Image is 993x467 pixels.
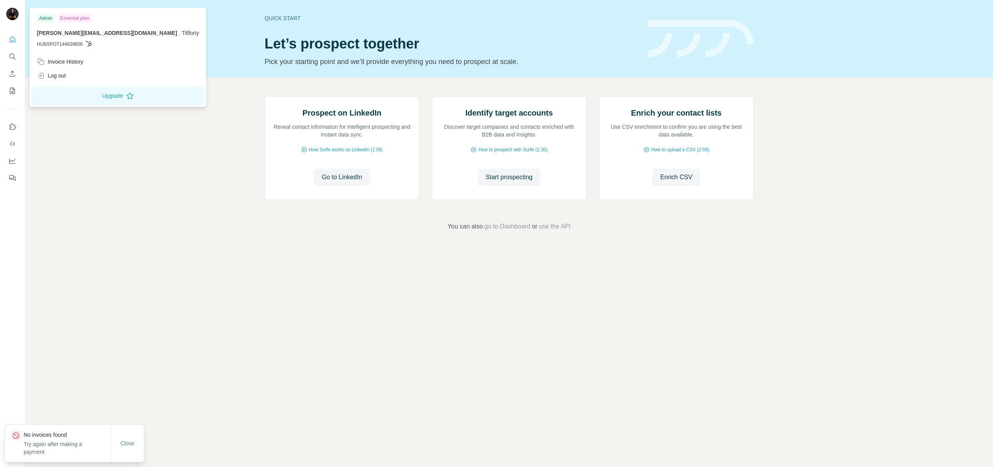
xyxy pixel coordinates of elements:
button: go to Dashboard [484,222,530,231]
span: HUBSPOT144639656 [37,41,83,48]
button: Enrich CSV [652,169,700,186]
button: Feedback [6,171,19,185]
p: No invoices found [24,431,111,439]
button: Dashboard [6,154,19,168]
img: Avatar [6,8,19,20]
div: Invoice History [37,58,83,66]
div: Essential plan [58,14,92,23]
div: Log out [37,72,66,80]
button: Use Surfe API [6,137,19,151]
button: Upgrade [31,86,204,105]
span: Go to LinkedIn [322,173,362,182]
p: Reveal contact information for intelligent prospecting and instant data sync. [273,123,411,138]
div: Quick start [265,14,638,22]
p: Try again after making a payment [24,440,111,456]
button: Close [115,436,140,450]
span: [PERSON_NAME][EMAIL_ADDRESS][DOMAIN_NAME] [37,30,177,36]
img: banner [648,20,754,58]
button: Quick start [6,33,19,47]
span: You can also [448,222,483,231]
span: Start prospecting [486,173,533,182]
span: Enrich CSV [660,173,692,182]
button: Start prospecting [478,169,540,186]
span: How to upload a CSV (2:59) [651,146,709,153]
p: Discover target companies and contacts enriched with B2B data and insights. [440,123,578,138]
h2: Identify target accounts [465,107,553,118]
h2: Enrich your contact lists [631,107,721,118]
h2: Prospect on LinkedIn [303,107,381,118]
span: or [532,222,537,231]
div: Admin [37,14,55,23]
button: Use Surfe on LinkedIn [6,120,19,134]
button: use the API [539,222,571,231]
span: How Surfe works on LinkedIn (1:58) [309,146,383,153]
span: How to prospect with Surfe (1:30) [478,146,547,153]
span: Tillforty [182,30,199,36]
p: Use CSV enrichment to confirm you are using the best data available. [607,123,746,138]
button: My lists [6,84,19,98]
span: Close [121,439,135,447]
button: Search [6,50,19,64]
span: . [179,30,180,36]
h1: Let’s prospect together [265,36,638,52]
button: Go to LinkedIn [314,169,370,186]
p: Pick your starting point and we’ll provide everything you need to prospect at scale. [265,56,638,67]
button: Enrich CSV [6,67,19,81]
